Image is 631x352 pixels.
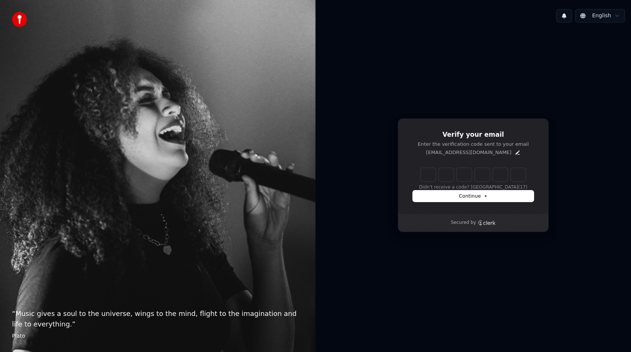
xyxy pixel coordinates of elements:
[478,220,496,225] a: Clerk logo
[413,190,534,202] button: Continue
[421,168,526,181] input: Enter verification code
[515,150,521,156] button: Edit
[12,308,303,329] p: “ Music gives a soul to the universe, wings to the mind, flight to the imagination and life to ev...
[451,220,476,226] p: Secured by
[12,12,27,27] img: youka
[426,149,511,156] p: [EMAIL_ADDRESS][DOMAIN_NAME]
[459,193,488,199] span: Continue
[12,332,303,340] footer: Plato
[413,141,534,148] p: Enter the verification code sent to your email
[413,130,534,139] h1: Verify your email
